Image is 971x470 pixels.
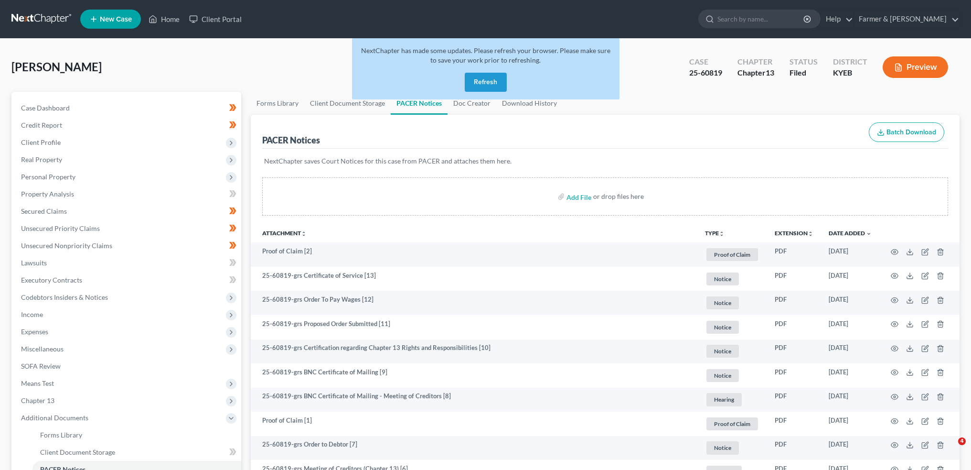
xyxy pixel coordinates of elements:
span: Additional Documents [21,414,88,422]
td: [DATE] [821,291,879,315]
span: Notice [706,321,739,334]
a: Proof of Claim [705,247,759,262]
td: [DATE] [821,267,879,291]
td: Proof of Claim [2] [251,242,697,267]
a: Notice [705,440,759,456]
button: Refresh [465,73,507,92]
a: Executory Contracts [13,272,241,289]
td: [DATE] [821,412,879,436]
a: Attachmentunfold_more [262,230,307,237]
span: Miscellaneous [21,345,64,353]
a: Credit Report [13,117,241,134]
span: New Case [100,16,132,23]
a: Proof of Claim [705,416,759,432]
a: SOFA Review [13,358,241,375]
span: Secured Claims [21,207,67,215]
button: Preview [883,56,948,78]
div: District [833,56,867,67]
span: Unsecured Priority Claims [21,224,100,232]
iframe: Intercom live chat [939,437,961,460]
span: Client Document Storage [40,448,115,456]
span: Notice [706,296,739,309]
span: Notice [706,441,739,454]
a: Forms Library [32,426,241,444]
span: Expenses [21,328,48,336]
i: unfold_more [301,231,307,237]
td: 25-60819-grs Certification regarding Chapter 13 Rights and Responsibilities [10] [251,339,697,364]
td: PDF [767,436,821,460]
td: [DATE] [821,339,879,364]
td: [DATE] [821,242,879,267]
td: PDF [767,242,821,267]
span: Unsecured Nonpriority Claims [21,241,112,250]
div: Status [790,56,818,67]
a: Notice [705,295,759,311]
a: Notice [705,343,759,359]
td: 25-60819-grs Certificate of Service [13] [251,267,697,291]
span: NextChapter has made some updates. Please refresh your browser. Please make sure to save your wor... [361,46,610,64]
a: Home [144,11,184,28]
a: Hearing [705,392,759,407]
span: Case Dashboard [21,104,70,112]
td: 25-60819-grs Order To Pay Wages [12] [251,291,697,315]
button: Batch Download [869,122,944,142]
a: Unsecured Priority Claims [13,220,241,237]
a: Unsecured Nonpriority Claims [13,237,241,254]
span: Batch Download [886,128,936,136]
div: Chapter [737,56,774,67]
a: Notice [705,368,759,383]
a: Forms Library [251,92,304,115]
a: Case Dashboard [13,99,241,117]
td: [DATE] [821,388,879,412]
span: Proof of Claim [706,248,758,261]
span: Chapter 13 [21,396,54,404]
span: Proof of Claim [706,417,758,430]
button: TYPEunfold_more [705,230,725,237]
a: Property Analysis [13,186,241,203]
td: PDF [767,388,821,412]
td: [DATE] [821,436,879,460]
span: [PERSON_NAME] [11,60,102,74]
span: Notice [706,273,739,285]
span: Executory Contracts [21,276,82,284]
span: Lawsuits [21,259,47,267]
i: expand_more [866,231,872,237]
span: Means Test [21,379,54,387]
td: PDF [767,267,821,291]
div: Filed [790,67,818,78]
div: Chapter [737,67,774,78]
td: PDF [767,363,821,388]
a: Extensionunfold_more [775,230,813,237]
span: 4 [958,437,966,445]
td: 25-60819-grs Proposed Order Submitted [11] [251,315,697,339]
span: 13 [766,68,774,77]
span: SOFA Review [21,362,61,370]
td: Proof of Claim [1] [251,412,697,436]
td: PDF [767,291,821,315]
td: PDF [767,339,821,364]
i: unfold_more [719,231,725,237]
td: 25-60819-grs BNC Certificate of Mailing [9] [251,363,697,388]
p: NextChapter saves Court Notices for this case from PACER and attaches them here. [264,156,946,166]
input: Search by name... [717,10,805,28]
span: Hearing [706,393,742,406]
div: or drop files here [593,192,644,201]
span: Credit Report [21,121,62,129]
td: 25-60819-grs BNC Certificate of Mailing - Meeting of Creditors [8] [251,388,697,412]
a: Client Document Storage [32,444,241,461]
div: PACER Notices [262,134,320,146]
div: KYEB [833,67,867,78]
div: Case [689,56,722,67]
a: Date Added expand_more [829,230,872,237]
span: Real Property [21,155,62,164]
span: Client Profile [21,138,61,146]
span: Property Analysis [21,190,74,198]
a: Secured Claims [13,203,241,220]
a: Lawsuits [13,254,241,272]
td: PDF [767,412,821,436]
span: Notice [706,369,739,382]
a: Help [821,11,853,28]
span: Forms Library [40,431,82,439]
td: [DATE] [821,315,879,339]
td: 25-60819-grs Order to Debtor [7] [251,436,697,460]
